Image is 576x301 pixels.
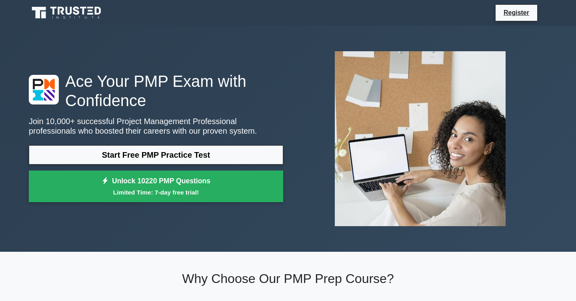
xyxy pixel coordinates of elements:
[29,271,547,286] h2: Why Choose Our PMP Prep Course?
[29,116,283,136] p: Join 10,000+ successful Project Management Professional professionals who boosted their careers w...
[29,72,283,110] h1: Ace Your PMP Exam with Confidence
[39,188,273,197] small: Limited Time: 7-day free trial!
[29,171,283,203] a: Unlock 10220 PMP QuestionsLimited Time: 7-day free trial!
[29,145,283,165] a: Start Free PMP Practice Test
[499,8,534,18] a: Register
